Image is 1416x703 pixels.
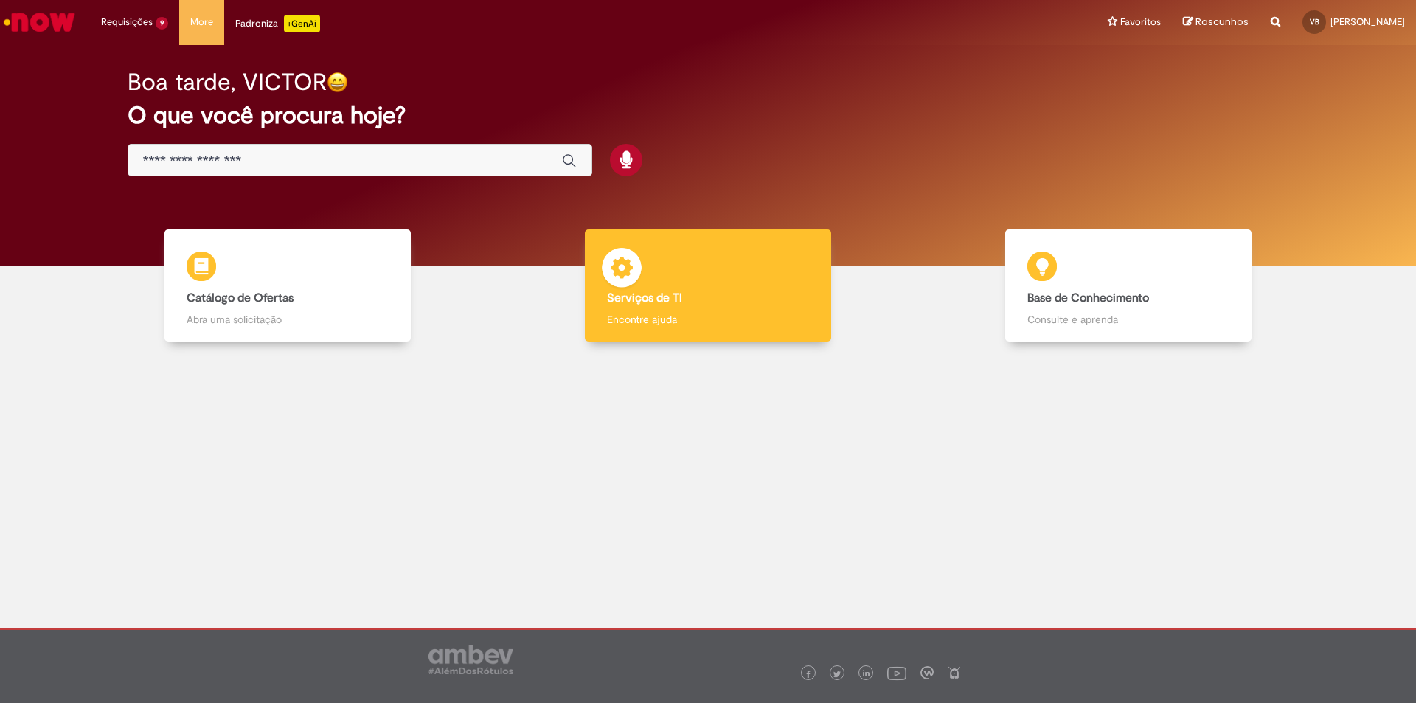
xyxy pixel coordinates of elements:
[1330,15,1405,28] span: [PERSON_NAME]
[128,69,327,95] h2: Boa tarde, VICTOR
[101,15,153,30] span: Requisições
[327,72,348,93] img: happy-face.png
[1027,312,1229,327] p: Consulte e aprenda
[887,663,906,682] img: logo_footer_youtube.png
[190,15,213,30] span: More
[1310,17,1319,27] span: VB
[948,666,961,679] img: logo_footer_naosei.png
[920,666,934,679] img: logo_footer_workplace.png
[1,7,77,37] img: ServiceNow
[498,229,918,342] a: Serviços de TI Encontre ajuda
[607,312,809,327] p: Encontre ajuda
[284,15,320,32] p: +GenAi
[77,229,498,342] a: Catálogo de Ofertas Abra uma solicitação
[833,671,841,678] img: logo_footer_twitter.png
[1195,15,1249,29] span: Rascunhos
[1027,291,1149,305] b: Base de Conhecimento
[187,312,389,327] p: Abra uma solicitação
[607,291,682,305] b: Serviços de TI
[1183,15,1249,30] a: Rascunhos
[428,645,513,674] img: logo_footer_ambev_rotulo_gray.png
[235,15,320,32] div: Padroniza
[863,670,870,679] img: logo_footer_linkedin.png
[156,17,168,30] span: 9
[805,671,812,678] img: logo_footer_facebook.png
[187,291,294,305] b: Catálogo de Ofertas
[918,229,1339,342] a: Base de Conhecimento Consulte e aprenda
[1120,15,1161,30] span: Favoritos
[128,103,1289,128] h2: O que você procura hoje?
